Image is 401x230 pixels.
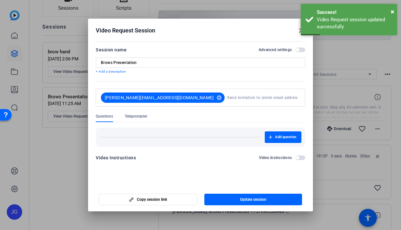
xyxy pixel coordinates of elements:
mat-icon: cancel [214,95,225,101]
button: Update session [204,194,302,205]
h2: Video Instructions [259,155,292,160]
div: Session name [96,46,127,54]
span: Add question [275,135,296,140]
input: Enter Session Name [101,60,300,65]
button: Close [391,7,394,16]
div: Video Instructions [96,154,136,162]
mat-icon: close [298,27,305,34]
button: Add question [265,131,301,143]
span: Questions [96,114,113,119]
div: Video Request session updated successfully [317,16,392,31]
div: Success! [317,9,392,16]
span: [PERSON_NAME][EMAIL_ADDRESS][DOMAIN_NAME] [105,94,214,101]
input: Send invitation to (enter email address here) [227,91,298,104]
span: × [391,8,394,15]
h2: Advanced settings [259,47,292,52]
button: Copy session link [99,194,197,205]
span: Update session [240,197,266,202]
div: Video Request Session [96,27,305,34]
p: + Add a description [96,69,305,74]
span: Teleprompter [125,114,147,119]
span: Copy session link [137,197,167,202]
